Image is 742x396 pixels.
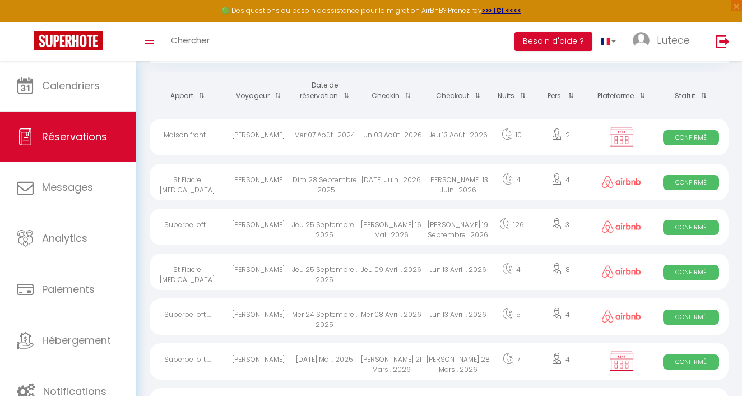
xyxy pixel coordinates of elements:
span: Analytics [42,231,87,245]
button: Besoin d'aide ? [514,32,592,51]
th: Sort by channel [590,72,653,110]
img: logout [716,34,730,48]
a: >>> ICI <<<< [482,6,521,15]
img: ... [633,32,650,49]
span: Hébergement [42,333,111,347]
th: Sort by nights [491,72,532,110]
span: Chercher [171,34,210,46]
span: Paiements [42,282,95,296]
th: Sort by rentals [150,72,225,110]
th: Sort by checkout [425,72,491,110]
span: Réservations [42,130,107,144]
th: Sort by checkin [358,72,425,110]
img: Super Booking [34,31,103,50]
th: Sort by people [532,72,590,110]
span: Calendriers [42,79,100,93]
a: ... Lutece [624,22,704,61]
a: Chercher [163,22,218,61]
span: Messages [42,180,93,194]
th: Sort by guest [225,72,291,110]
span: Lutece [657,33,690,47]
th: Sort by booking date [291,72,358,110]
th: Sort by status [653,72,729,110]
